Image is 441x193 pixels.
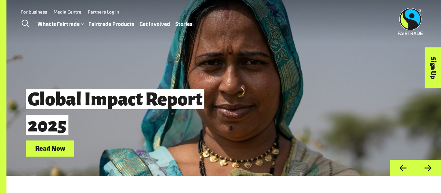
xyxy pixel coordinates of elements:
[17,16,33,32] a: Toggle Search
[175,19,192,29] a: Stories
[139,19,170,29] a: Get Involved
[54,9,81,14] a: Media Centre
[415,160,441,176] button: Next
[37,19,84,29] a: What is Fairtrade
[398,8,423,35] img: Fairtrade Australia New Zealand logo
[26,89,204,135] span: Global Impact Report 2025
[88,9,119,14] a: Partners Log In
[26,140,74,157] a: Read Now
[21,9,47,14] a: For business
[390,160,415,176] button: Previous
[88,19,134,29] a: Fairtrade Products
